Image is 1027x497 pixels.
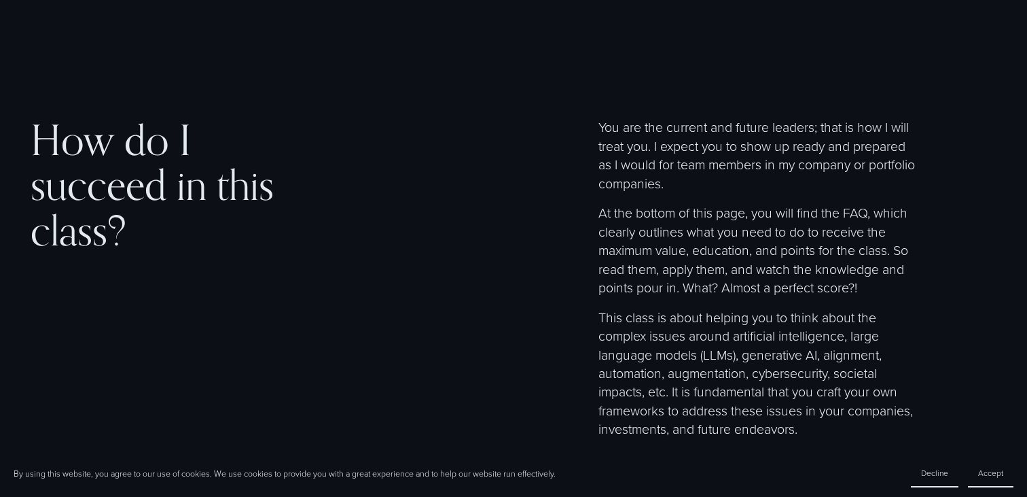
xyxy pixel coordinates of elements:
p: At the bottom of this page, you will find the FAQ, which clearly outlines what you need to do to ... [598,203,915,296]
span: Decline [921,467,948,479]
p: By using this website, you agree to our use of cookies. We use cookies to provide you with a grea... [14,468,556,479]
h2: How do I succeed in this class? [31,118,307,253]
p: This class is about helping you to think about the complex issues around artificial intelligence,... [598,308,915,439]
span: Accept [978,467,1003,479]
p: You are the current and future leaders; that is how I will treat you. I expect you to show up rea... [598,118,915,192]
button: Decline [911,460,958,487]
button: Accept [968,460,1013,487]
